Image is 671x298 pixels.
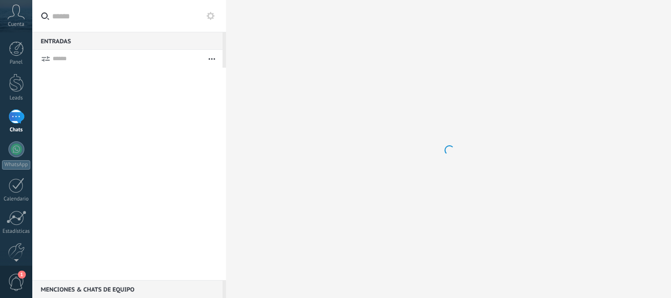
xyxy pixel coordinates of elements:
[32,280,223,298] div: Menciones & Chats de equipo
[2,95,31,101] div: Leads
[201,50,223,68] button: Más
[2,59,31,66] div: Panel
[18,271,26,279] span: 1
[8,21,24,28] span: Cuenta
[2,127,31,133] div: Chats
[2,228,31,235] div: Estadísticas
[2,160,30,170] div: WhatsApp
[32,32,223,50] div: Entradas
[2,196,31,202] div: Calendario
